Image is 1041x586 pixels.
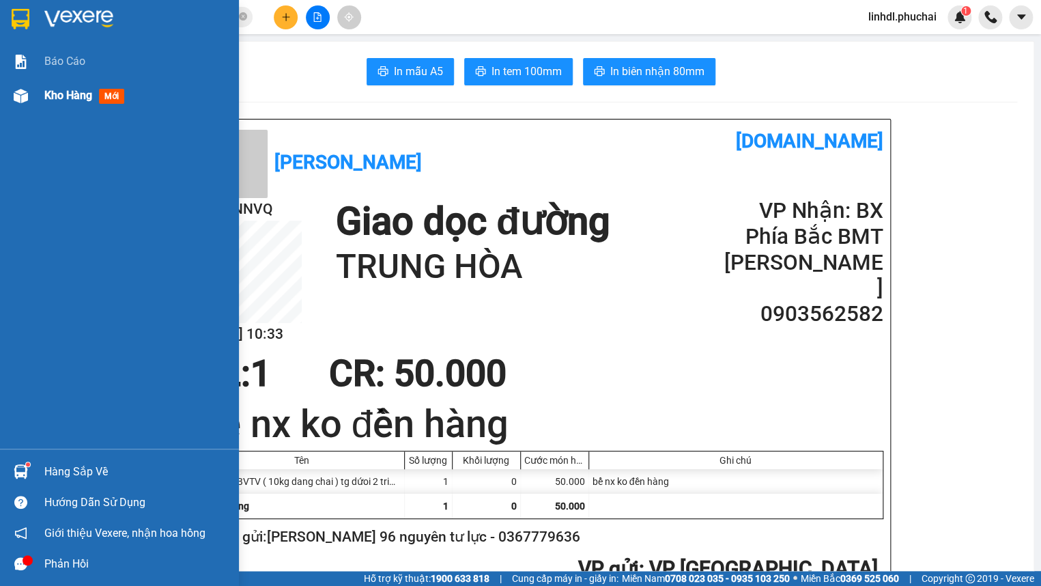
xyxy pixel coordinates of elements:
[199,323,302,346] h2: [DATE] 10:33
[14,557,27,570] span: message
[274,5,298,29] button: plus
[521,469,589,494] div: 50.000
[443,501,448,512] span: 1
[44,554,229,574] div: Phản hồi
[1015,11,1027,23] span: caret-down
[44,462,229,482] div: Hàng sắp về
[306,5,330,29] button: file-add
[453,469,521,494] div: 0
[408,455,448,466] div: Số lượng
[594,66,605,79] span: printer
[610,63,704,80] span: In biên nhận 80mm
[491,63,562,80] span: In tem 100mm
[367,58,454,85] button: printerIn mẫu A5
[511,501,517,512] span: 0
[984,11,997,23] img: phone-icon
[199,555,878,583] h2: : VP [GEOGRAPHIC_DATA]
[200,469,405,494] div: THUỐC BVTV ( 10kg dang chai ) tg dứoi 2 triệu (Thùng nhỏ)
[251,352,271,395] span: 1
[14,89,28,103] img: warehouse-icon
[961,6,971,16] sup: 1
[44,53,85,70] span: Báo cáo
[44,89,92,102] span: Kho hàng
[99,89,124,104] span: mới
[377,66,388,79] span: printer
[281,12,291,22] span: plus
[199,397,883,451] h1: bể nx ko đền hàng
[239,12,247,20] span: close-circle
[464,58,573,85] button: printerIn tem 100mm
[12,9,29,29] img: logo-vxr
[456,455,517,466] div: Khối lượng
[26,462,30,466] sup: 1
[719,250,883,302] h2: [PERSON_NAME]
[44,525,205,542] span: Giới thiệu Vexere, nhận hoa hồng
[583,58,715,85] button: printerIn biên nhận 80mm
[555,501,585,512] span: 50.000
[239,11,247,24] span: close-circle
[394,63,443,80] span: In mẫu A5
[329,352,507,395] span: CR : 50.000
[578,557,639,581] span: VP gửi
[431,573,489,584] strong: 1900 633 818
[14,496,27,509] span: question-circle
[593,455,879,466] div: Ghi chú
[736,130,883,152] b: [DOMAIN_NAME]
[801,571,899,586] span: Miền Bắc
[500,571,502,586] span: |
[963,6,968,16] span: 1
[336,198,610,245] h1: Giao dọc đường
[14,55,28,69] img: solution-icon
[14,527,27,540] span: notification
[719,198,883,250] h2: VP Nhận: BX Phía Bắc BMT
[364,571,489,586] span: Hỗ trợ kỹ thuật:
[909,571,911,586] span: |
[14,464,28,479] img: warehouse-icon
[512,571,618,586] span: Cung cấp máy in - giấy in:
[274,151,422,173] b: [PERSON_NAME]
[1009,5,1033,29] button: caret-down
[793,576,797,581] span: ⚪️
[857,8,947,25] span: linhdl.phuchai
[44,492,229,513] div: Hướng dẫn sử dụng
[337,5,361,29] button: aim
[336,245,610,289] h1: TRUNG HÒA
[840,573,899,584] strong: 0369 525 060
[524,455,585,466] div: Cước món hàng
[405,469,453,494] div: 1
[965,574,975,583] span: copyright
[954,11,966,23] img: icon-new-feature
[589,469,883,494] div: bể nx ko đền hàng
[622,571,790,586] span: Miền Nam
[313,12,322,22] span: file-add
[199,526,878,548] h2: Người gửi: [PERSON_NAME] 96 nguyên tư lực - 0367779636
[475,66,486,79] span: printer
[719,301,883,327] h2: 0903562582
[344,12,354,22] span: aim
[665,573,790,584] strong: 0708 023 035 - 0935 103 250
[199,198,302,221] h2: 86Y7NNVQ
[203,455,401,466] div: Tên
